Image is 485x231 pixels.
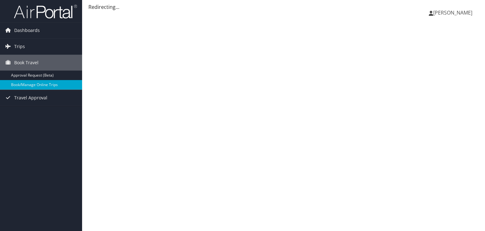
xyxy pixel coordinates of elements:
div: Redirecting... [88,3,479,11]
span: [PERSON_NAME] [433,9,472,16]
img: airportal-logo.png [14,4,77,19]
span: Book Travel [14,55,39,71]
span: Travel Approval [14,90,47,106]
span: Dashboards [14,22,40,38]
span: Trips [14,39,25,54]
a: [PERSON_NAME] [429,3,479,22]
